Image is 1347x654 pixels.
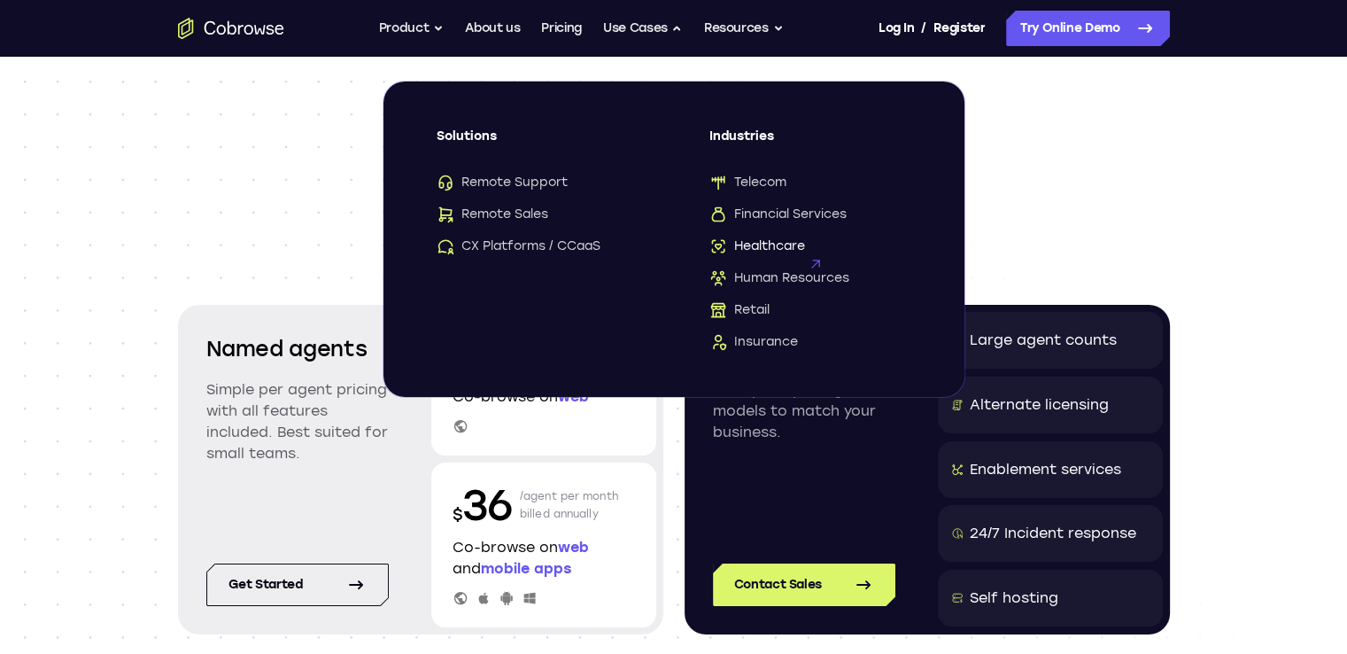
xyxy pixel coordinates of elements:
[709,206,727,223] img: Financial Services
[970,330,1117,351] div: Large agent counts
[437,128,639,160] span: Solutions
[437,206,454,223] img: Remote Sales
[453,505,463,525] span: $
[921,18,926,39] span: /
[206,379,389,464] p: Simple per agent pricing with all features included. Best suited for small teams.
[709,174,911,191] a: TelecomTelecom
[178,142,1170,255] h1: pricing models
[437,237,454,255] img: CX Platforms / CCaaS
[437,174,639,191] a: Remote SupportRemote Support
[709,333,727,351] img: Insurance
[970,523,1136,544] div: 24/7 Incident response
[603,11,683,46] button: Use Cases
[520,477,619,533] p: /agent per month billed annually
[970,459,1121,480] div: Enablement services
[453,386,635,408] p: Co-browse on
[437,174,454,191] img: Remote Support
[437,237,600,255] span: CX Platforms / CCaaS
[437,237,639,255] a: CX Platforms / CCaaSCX Platforms / CCaaS
[709,301,727,319] img: Retail
[206,564,389,606] a: Get started
[709,128,911,160] span: Industries
[970,394,1109,416] div: Alternate licensing
[709,333,911,351] a: InsuranceInsurance
[709,333,798,351] span: Insurance
[709,301,770,319] span: Retail
[437,206,548,223] span: Remote Sales
[1006,11,1170,46] a: Try Online Demo
[709,206,911,223] a: Financial ServicesFinancial Services
[713,379,895,443] p: Enterprise pricing models to match your business.
[709,174,727,191] img: Telecom
[437,206,639,223] a: Remote SalesRemote Sales
[879,11,914,46] a: Log In
[481,560,571,577] span: mobile apps
[453,537,635,580] p: Co-browse on and
[541,11,582,46] a: Pricing
[933,11,985,46] a: Register
[465,11,520,46] a: About us
[437,174,568,191] span: Remote Support
[206,333,389,365] h2: Named agents
[709,301,911,319] a: RetailRetail
[704,11,784,46] button: Resources
[709,237,911,255] a: HealthcareHealthcare
[178,18,284,39] a: Go to the home page
[379,11,445,46] button: Product
[709,269,727,287] img: Human Resources
[178,142,1170,199] span: Scalable and customized
[709,269,911,287] a: Human ResourcesHuman Resources
[970,588,1058,609] div: Self hosting
[558,539,589,556] span: web
[713,564,895,606] a: Contact Sales
[709,237,727,255] img: Healthcare
[709,269,849,287] span: Human Resources
[453,477,513,533] p: 36
[709,174,786,191] span: Telecom
[709,206,847,223] span: Financial Services
[709,237,805,255] span: Healthcare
